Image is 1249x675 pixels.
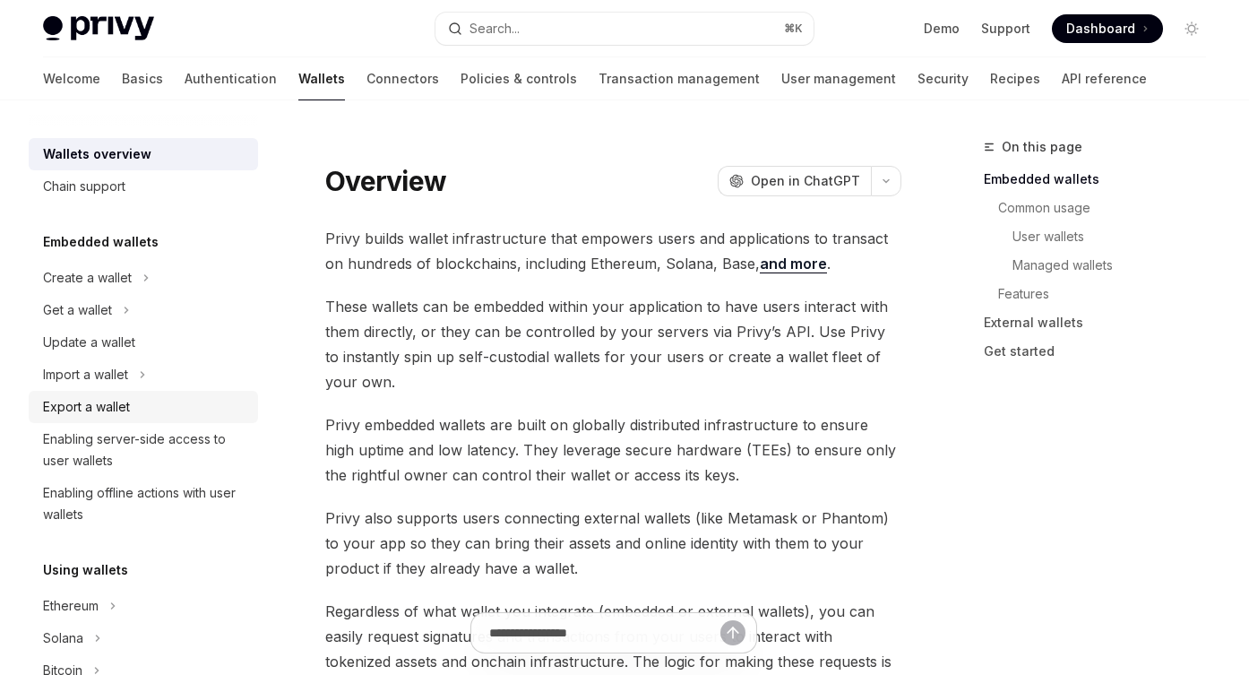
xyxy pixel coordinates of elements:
[29,391,258,423] a: Export a wallet
[43,16,154,41] img: light logo
[990,57,1040,100] a: Recipes
[924,20,960,38] a: Demo
[298,57,345,100] a: Wallets
[43,627,83,649] div: Solana
[43,176,125,197] div: Chain support
[43,559,128,581] h5: Using wallets
[43,143,151,165] div: Wallets overview
[29,262,258,294] button: Create a wallet
[29,622,258,654] button: Solana
[984,222,1220,251] a: User wallets
[29,170,258,203] a: Chain support
[984,280,1220,308] a: Features
[122,57,163,100] a: Basics
[325,294,901,394] span: These wallets can be embedded within your application to have users interact with them directly, ...
[29,326,258,359] a: Update a wallet
[784,22,803,36] span: ⌘ K
[43,299,112,321] div: Get a wallet
[1002,136,1082,158] span: On this page
[751,172,860,190] span: Open in ChatGPT
[366,57,439,100] a: Connectors
[43,332,135,353] div: Update a wallet
[981,20,1030,38] a: Support
[29,590,258,622] button: Ethereum
[43,267,132,289] div: Create a wallet
[325,165,446,197] h1: Overview
[760,255,827,273] a: and more
[43,595,99,617] div: Ethereum
[718,166,871,196] button: Open in ChatGPT
[325,412,901,488] span: Privy embedded wallets are built on globally distributed infrastructure to ensure high uptime and...
[984,251,1220,280] a: Managed wallets
[325,226,901,276] span: Privy builds wallet infrastructure that empowers users and applications to transact on hundreds o...
[469,18,520,39] div: Search...
[435,13,814,45] button: Search...⌘K
[29,138,258,170] a: Wallets overview
[43,231,159,253] h5: Embedded wallets
[43,57,100,100] a: Welcome
[29,294,258,326] button: Get a wallet
[29,477,258,531] a: Enabling offline actions with user wallets
[720,620,745,645] button: Send message
[781,57,896,100] a: User management
[917,57,969,100] a: Security
[1052,14,1163,43] a: Dashboard
[43,396,130,418] div: Export a wallet
[489,613,720,653] input: Ask a question...
[43,364,128,385] div: Import a wallet
[1066,20,1135,38] span: Dashboard
[325,506,901,581] span: Privy also supports users connecting external wallets (like Metamask or Phantom) to your app so t...
[1177,14,1206,43] button: Toggle dark mode
[599,57,760,100] a: Transaction management
[1062,57,1147,100] a: API reference
[29,423,258,477] a: Enabling server-side access to user wallets
[984,308,1220,337] a: External wallets
[984,337,1220,366] a: Get started
[43,482,247,525] div: Enabling offline actions with user wallets
[984,165,1220,194] a: Embedded wallets
[461,57,577,100] a: Policies & controls
[984,194,1220,222] a: Common usage
[43,428,247,472] div: Enabling server-side access to user wallets
[29,359,258,391] button: Import a wallet
[185,57,277,100] a: Authentication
